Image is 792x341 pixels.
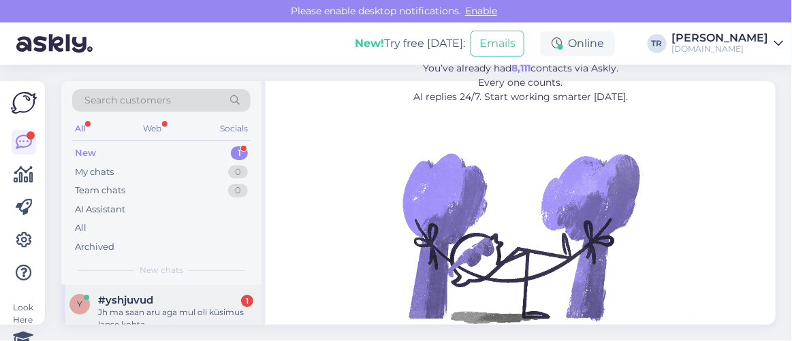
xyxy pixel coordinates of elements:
div: Online [541,31,615,56]
div: 1 [231,146,248,160]
div: Web [141,120,165,137]
b: 8,111 [511,62,530,74]
span: New chats [140,264,183,276]
span: Search customers [84,93,171,108]
div: AI Assistant [75,203,125,216]
div: [PERSON_NAME] [672,33,769,44]
div: TR [648,34,667,53]
div: My chats [75,165,114,179]
button: Emails [471,31,524,56]
span: Enable [461,5,501,17]
span: #yshjuvud [98,294,153,306]
div: Jh ma saan aru aga mul oli küsimus lapse kohta [98,306,253,331]
div: Socials [217,120,251,137]
a: [PERSON_NAME][DOMAIN_NAME] [672,33,784,54]
div: New [75,146,96,160]
div: Team chats [75,184,125,197]
div: 0 [228,184,248,197]
div: Try free [DATE]: [355,35,465,52]
div: [DOMAIN_NAME] [672,44,769,54]
div: All [72,120,88,137]
div: Archived [75,240,114,254]
div: All [75,221,86,235]
p: You’ve already had contacts via Askly. Every one counts. AI replies 24/7. Start working smarter [... [340,61,701,104]
img: Askly Logo [11,92,37,114]
div: 0 [228,165,248,179]
b: New! [355,37,384,50]
div: 1 [241,295,253,307]
span: y [77,299,82,309]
